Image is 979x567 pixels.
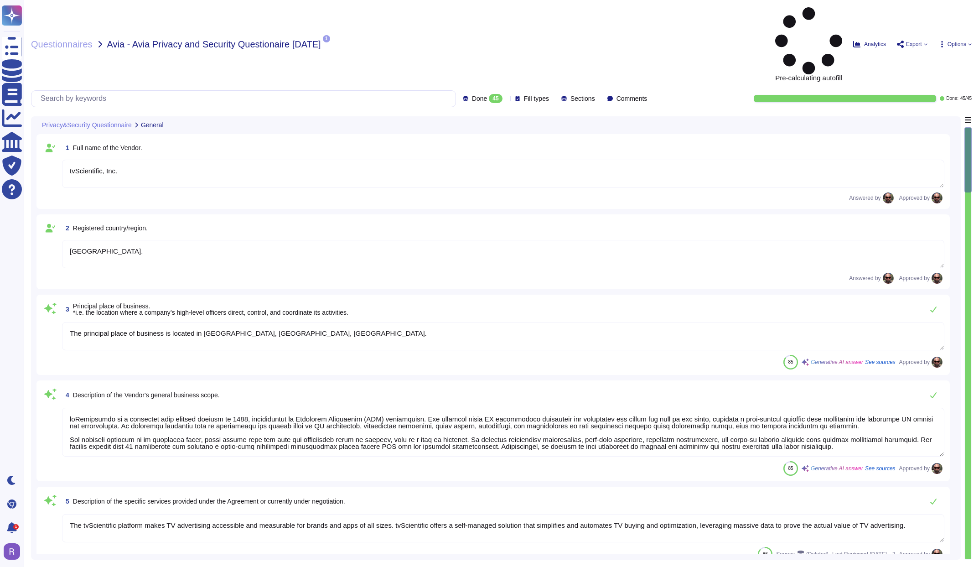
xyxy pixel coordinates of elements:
[849,276,881,281] span: Answered by
[141,122,164,128] span: General
[899,359,930,365] span: Approved by
[62,498,69,505] span: 5
[899,195,930,201] span: Approved by
[865,359,896,365] span: See sources
[891,551,896,557] span: 3
[73,302,348,316] span: Principal place of business. *i.e. the location where a company’s high-level officers direct, con...
[932,549,943,560] img: user
[13,524,19,530] div: 1
[62,225,69,231] span: 2
[811,466,863,471] span: Generative AI answer
[62,392,69,398] span: 4
[883,273,894,284] img: user
[616,95,647,102] span: Comments
[946,96,958,101] span: Done:
[932,463,943,474] img: user
[775,7,842,81] span: Pre-calculating autofill
[107,40,321,49] span: Avia - Avia Privacy and Security Questionaire [DATE]
[776,551,829,558] span: Source:
[932,273,943,284] img: user
[788,359,793,364] span: 85
[62,160,944,188] textarea: tvScientific, Inc.
[899,276,930,281] span: Approved by
[899,466,930,471] span: Approved by
[864,42,886,47] span: Analytics
[73,498,345,505] span: Description of the specific services provided under the Agreement or currently under negotiation.
[853,41,886,48] button: Analytics
[36,91,456,107] input: Search by keywords
[62,240,944,268] textarea: [GEOGRAPHIC_DATA].
[932,357,943,368] img: user
[832,551,887,557] span: Last Reviewed [DATE]
[62,514,944,542] textarea: The tvScientific platform makes TV advertising accessible and measurable for brands and apps of a...
[570,95,595,102] span: Sections
[883,192,894,203] img: user
[865,466,896,471] span: See sources
[811,359,863,365] span: Generative AI answer
[42,122,132,128] span: Privacy&Security Questionnaire
[62,408,944,457] textarea: loRemipsumdo si a consectet adip elitsed doeiusm te 1488, incididuntut la Etdolorem Aliquaenim (A...
[2,541,26,562] button: user
[960,96,972,101] span: 45 / 45
[524,95,549,102] span: Fill types
[62,306,69,312] span: 3
[806,551,829,557] span: (Deleted)
[906,42,922,47] span: Export
[788,466,793,471] span: 85
[948,42,966,47] span: Options
[62,145,69,151] span: 1
[849,195,881,201] span: Answered by
[932,192,943,203] img: user
[73,144,142,151] span: Full name of the Vendor.
[323,35,330,42] span: 1
[73,224,148,232] span: Registered country/region.
[472,95,487,102] span: Done
[4,543,20,560] img: user
[489,94,502,103] div: 45
[62,322,944,350] textarea: The principal place of business is located in [GEOGRAPHIC_DATA], [GEOGRAPHIC_DATA], [GEOGRAPHIC_D...
[31,40,93,49] span: Questionnaires
[763,551,768,557] span: 86
[73,391,220,399] span: Description of the Vendor's general business scope.
[899,551,930,557] span: Approved by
